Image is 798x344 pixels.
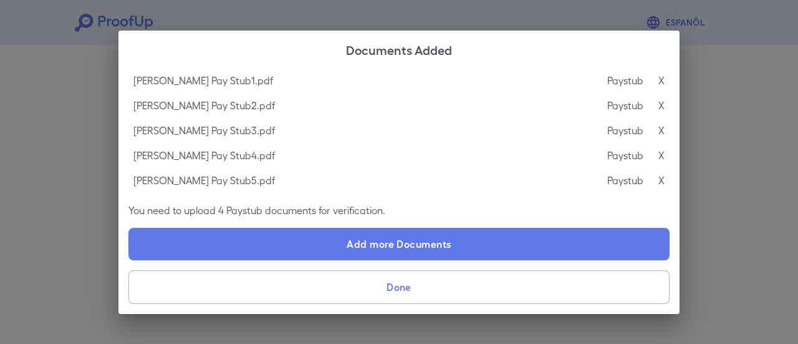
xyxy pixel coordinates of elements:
p: [PERSON_NAME] Pay Stub2.pdf [133,98,275,113]
button: Done [128,270,670,304]
p: X [658,148,665,163]
label: Add more Documents [128,228,670,260]
h2: Documents Added [118,31,680,68]
p: [PERSON_NAME] Pay Stub4.pdf [133,148,275,163]
p: Paystub [607,148,643,163]
p: [PERSON_NAME] Pay Stub5.pdf [133,173,275,188]
p: X [658,123,665,138]
p: X [658,98,665,113]
p: X [658,173,665,188]
p: Paystub [607,173,643,188]
p: Paystub [607,123,643,138]
p: [PERSON_NAME] Pay Stub1.pdf [133,73,273,88]
p: Paystub [607,73,643,88]
p: Paystub [607,98,643,113]
p: You need to upload 4 Paystub documents for verification. [128,203,670,218]
p: [PERSON_NAME] Pay Stub3.pdf [133,123,275,138]
p: X [658,73,665,88]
